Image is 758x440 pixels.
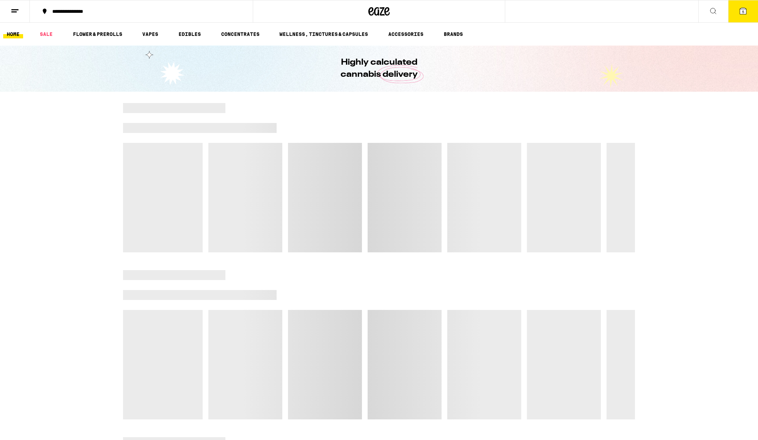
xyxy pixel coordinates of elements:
[69,30,126,38] a: FLOWER & PREROLLS
[36,30,56,38] a: SALE
[175,30,204,38] a: EDIBLES
[218,30,263,38] a: CONCENTRATES
[728,0,758,22] button: 5
[139,30,162,38] a: VAPES
[3,30,23,38] a: HOME
[440,30,466,38] a: BRANDS
[276,30,372,38] a: WELLNESS, TINCTURES & CAPSULES
[320,57,438,81] h1: Highly calculated cannabis delivery
[385,30,427,38] a: ACCESSORIES
[742,10,744,14] span: 5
